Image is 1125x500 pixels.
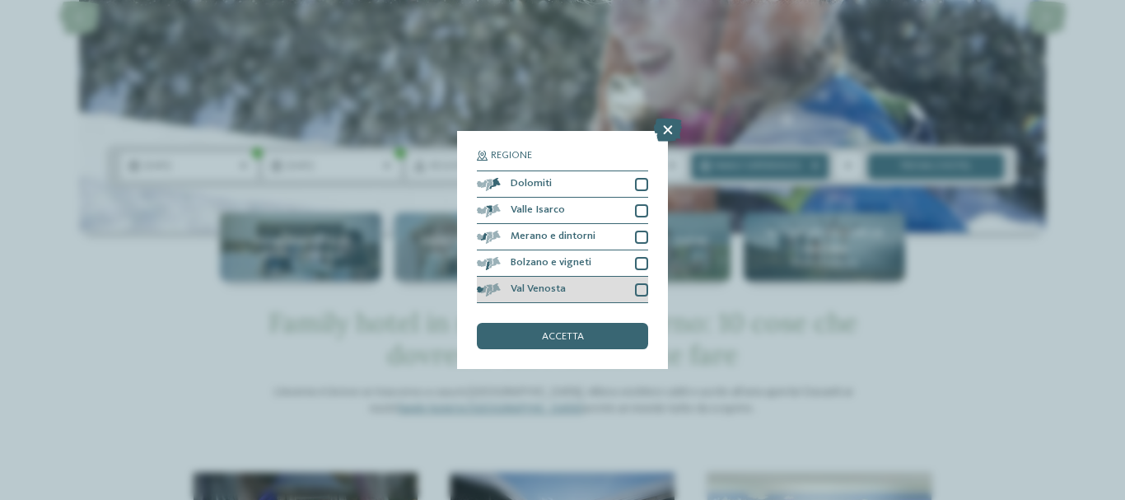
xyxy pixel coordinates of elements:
span: Merano e dintorni [511,231,595,242]
span: Regione [491,151,532,161]
span: Bolzano e vigneti [511,258,591,269]
span: Dolomiti [511,179,552,189]
span: accetta [542,332,584,343]
span: Valle Isarco [511,205,565,216]
span: Val Venosta [511,284,566,295]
